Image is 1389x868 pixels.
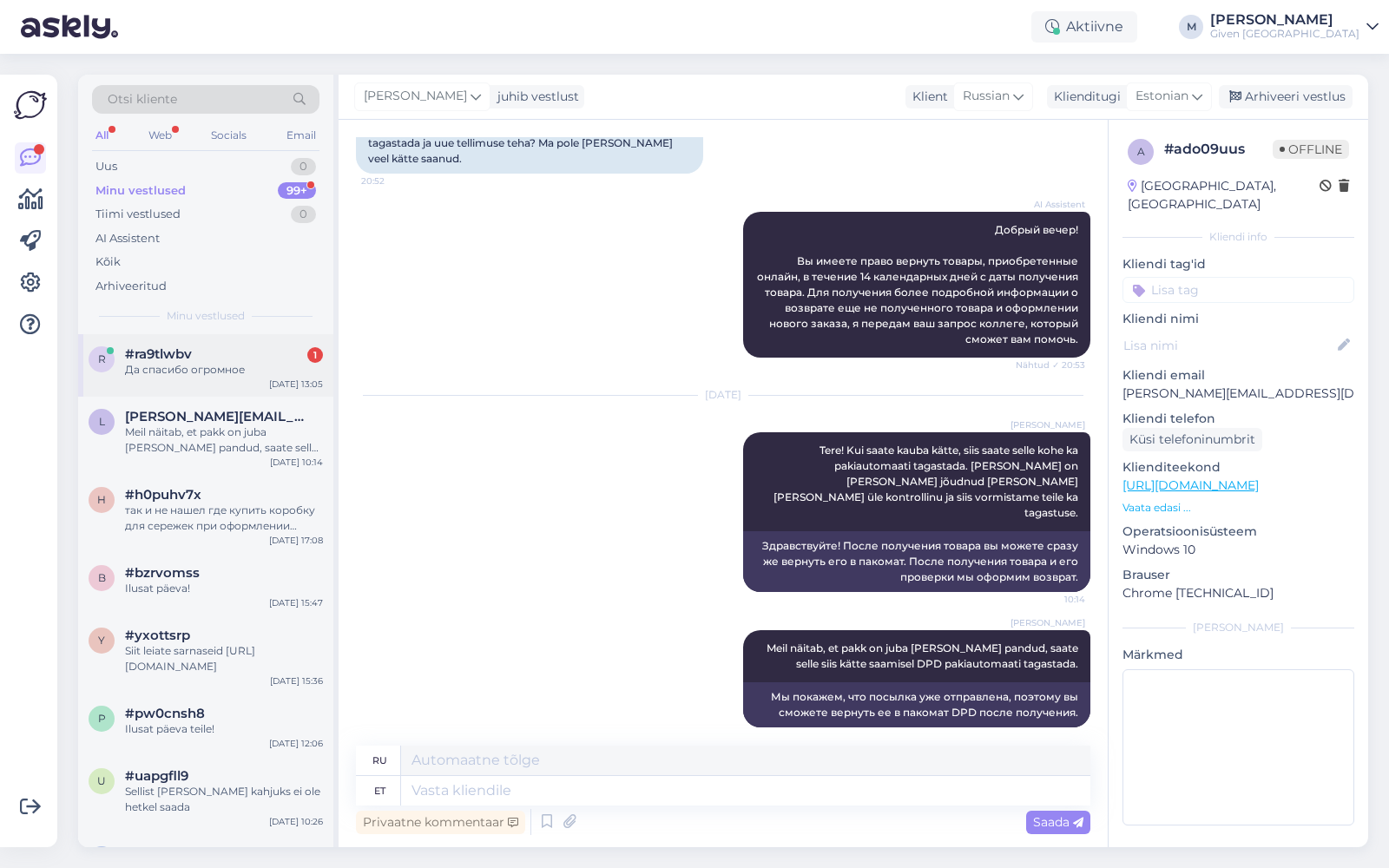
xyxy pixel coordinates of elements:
p: Kliendi nimi [1122,310,1354,328]
div: Arhiveeritud [95,278,167,295]
a: [URL][DOMAIN_NAME] [1122,477,1259,493]
a: [PERSON_NAME]Given [GEOGRAPHIC_DATA] [1210,13,1379,41]
p: Chrome [TECHNICAL_ID] [1122,584,1354,602]
span: Saada [1033,814,1083,830]
div: [DATE] [356,387,1090,403]
span: l [99,415,105,428]
div: Ilusat päeva! [125,581,323,596]
span: [PERSON_NAME] [1010,616,1085,629]
div: 99+ [278,182,316,200]
div: Arhiveeri vestlus [1219,85,1353,108]
span: p [98,712,106,725]
div: так и не нашел где купить коробку для сережек при оформлении заказа [125,503,323,534]
div: [PERSON_NAME] [1210,13,1359,27]
div: [DATE] 10:26 [269,815,323,828]
span: #ra9tlwbv [125,346,192,362]
div: Küsi telefoninumbrit [1122,428,1262,451]
div: Minu vestlused [95,182,186,200]
span: monikaheinsalu20@gmail.com [125,846,306,862]
p: Vaata edasi ... [1122,500,1354,516]
div: Given [GEOGRAPHIC_DATA] [1210,27,1359,41]
span: u [97,774,106,787]
span: Meil näitab, et pakk on juba [PERSON_NAME] pandud, saate selle siis kätte saamisel DPD pakiautoma... [767,641,1081,670]
span: 10:14 [1020,593,1085,606]
div: Aktiivne [1031,11,1137,43]
div: Мы покажем, что посылка уже отправлена, поэтому вы сможете вернуть ее в пакомат DPD после получения. [743,682,1090,727]
img: Askly Logo [14,89,47,122]
span: Otsi kliente [108,90,177,108]
div: Meil näitab, et pakk on juba [PERSON_NAME] pandud, saate selle siis kätte saamisel DPD pakiautoma... [125,424,323,456]
div: Web [145,124,175,147]
p: Kliendi tag'id [1122,255,1354,273]
div: # ado09uus [1164,139,1273,160]
span: lavita-ee@mail.ru [125,409,306,424]
span: #yxottsrp [125,628,190,643]
span: Russian [963,87,1010,106]
p: Märkmed [1122,646,1354,664]
span: #bzrvomss [125,565,200,581]
div: Privaatne kommentaar [356,811,525,834]
div: [DATE] 15:36 [270,674,323,687]
input: Lisa nimi [1123,336,1334,355]
div: Uus [95,158,117,175]
p: Klienditeekond [1122,458,1354,477]
div: 1 [307,347,323,363]
div: All [92,124,112,147]
div: 0 [291,158,316,175]
div: Kliendi info [1122,229,1354,245]
span: h [97,493,106,506]
div: Да спасибо огромное [125,362,323,378]
span: AI Assistent [1020,198,1085,211]
p: [PERSON_NAME][EMAIL_ADDRESS][DOMAIN_NAME] [1122,385,1354,403]
span: Offline [1273,140,1349,159]
div: 0 [291,206,316,223]
span: Nähtud ✓ 20:53 [1016,358,1085,372]
span: Tere! Kui saate kauba kätte, siis saate selle kohe ka pakiautomaati tagastada. [PERSON_NAME] on [... [773,444,1081,519]
div: Klienditugi [1047,88,1121,106]
div: Kõik [95,253,121,271]
p: Kliendi email [1122,366,1354,385]
span: Estonian [1136,87,1188,106]
div: [DATE] 13:05 [269,378,323,391]
span: y [98,634,105,647]
div: ru [372,746,387,775]
div: juhib vestlust [490,88,579,106]
div: Sellist [PERSON_NAME] kahjuks ei ole hetkel saada [125,784,323,815]
p: Operatsioonisüsteem [1122,523,1354,541]
div: et [374,776,385,806]
div: [DATE] 17:08 [269,534,323,547]
div: Email [283,124,319,147]
p: Windows 10 [1122,541,1354,559]
div: Socials [207,124,250,147]
p: Kliendi telefon [1122,410,1354,428]
span: b [98,571,106,584]
span: [PERSON_NAME] [1010,418,1085,431]
div: [PERSON_NAME] [1122,620,1354,635]
span: #uapgfll9 [125,768,188,784]
div: [DATE] 15:47 [269,596,323,609]
div: AI Assistent [95,230,160,247]
div: [GEOGRAPHIC_DATA], [GEOGRAPHIC_DATA] [1128,177,1320,214]
p: Brauser [1122,566,1354,584]
div: M [1179,15,1203,39]
span: r [98,352,106,365]
div: [DATE] 10:14 [270,456,323,469]
div: Tiimi vestlused [95,206,181,223]
span: Minu vestlused [167,308,245,324]
span: [PERSON_NAME] [364,87,467,106]
span: #pw0cnsh8 [125,706,205,721]
span: (Muudetud) 10:14 [1011,728,1085,741]
input: Lisa tag [1122,277,1354,303]
div: Siit leiate sarnaseid [URL][DOMAIN_NAME] [125,643,323,674]
div: [DATE] 12:06 [269,737,323,750]
span: #h0puhv7x [125,487,201,503]
div: Ilusat päeva teile! [125,721,323,737]
span: 20:52 [361,174,426,187]
span: a [1137,145,1145,158]
div: Здравствуйте! После получения товара вы можете сразу же вернуть его в пакомат. После получения то... [743,531,1090,592]
div: Klient [905,88,948,106]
